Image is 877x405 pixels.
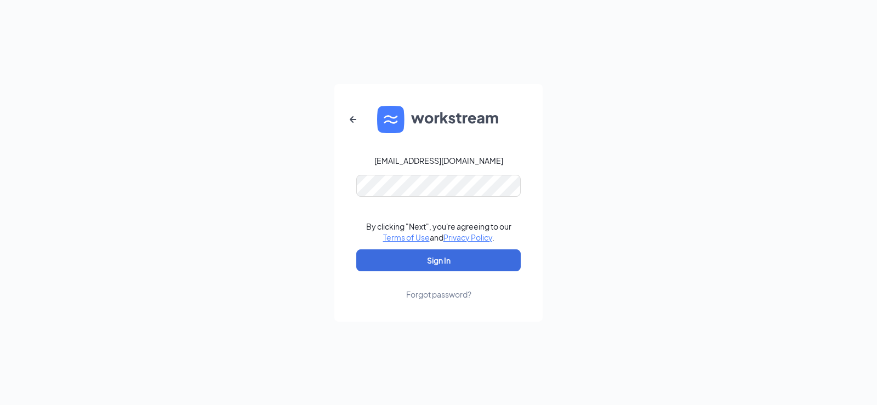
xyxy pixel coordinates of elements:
[443,232,492,242] a: Privacy Policy
[366,221,511,243] div: By clicking "Next", you're agreeing to our and .
[356,249,521,271] button: Sign In
[340,106,366,133] button: ArrowLeftNew
[374,155,503,166] div: [EMAIL_ADDRESS][DOMAIN_NAME]
[377,106,500,133] img: WS logo and Workstream text
[406,271,471,300] a: Forgot password?
[383,232,430,242] a: Terms of Use
[346,113,360,126] svg: ArrowLeftNew
[406,289,471,300] div: Forgot password?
